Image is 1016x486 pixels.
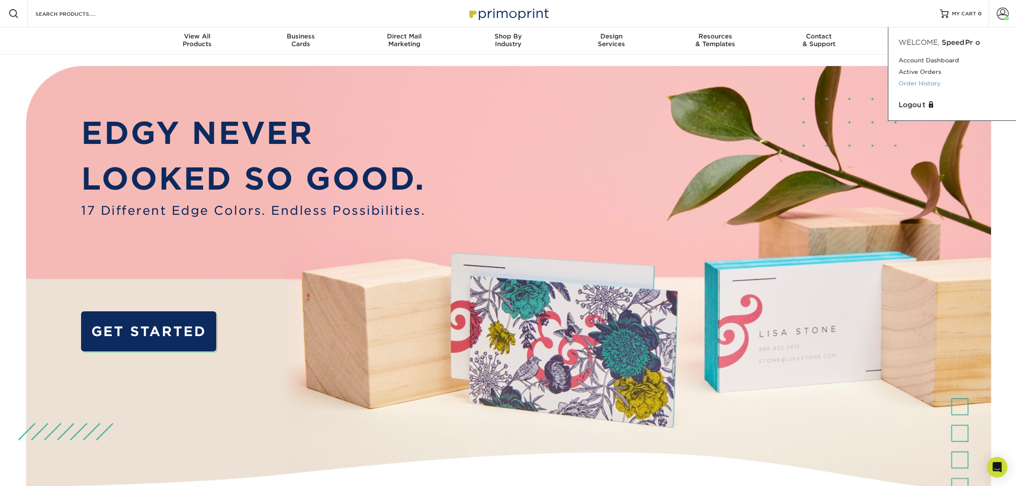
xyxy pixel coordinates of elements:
[146,32,249,48] div: Products
[664,32,767,48] div: & Templates
[987,457,1007,477] div: Open Intercom Messenger
[249,32,352,48] div: Cards
[249,27,352,55] a: BusinessCards
[899,100,1006,110] a: Logout
[899,66,1006,78] a: Active Orders
[560,32,664,48] div: Services
[664,32,767,40] span: Resources
[456,27,560,55] a: Shop ByIndustry
[352,27,456,55] a: Direct MailMarketing
[81,202,425,220] span: 17 Different Edge Colors. Endless Possibilities.
[466,4,551,23] img: Primoprint
[352,32,456,48] div: Marketing
[767,27,871,55] a: Contact& Support
[560,27,664,55] a: DesignServices
[899,55,1006,66] a: Account Dashboard
[952,10,976,18] span: MY CART
[81,311,216,351] a: GET STARTED
[456,32,560,40] span: Shop By
[664,27,767,55] a: Resources& Templates
[146,27,249,55] a: View AllProducts
[456,32,560,48] div: Industry
[81,110,425,156] p: EDGY NEVER
[352,32,456,40] span: Direct Mail
[978,11,982,17] span: 0
[81,156,425,202] p: LOOKED SO GOOD.
[35,9,118,19] input: SEARCH PRODUCTS.....
[146,32,249,40] span: View All
[249,32,352,40] span: Business
[560,32,664,40] span: Design
[942,38,980,47] span: SpeedPro
[899,38,940,47] span: Welcome,
[767,32,871,40] span: Contact
[767,32,871,48] div: & Support
[899,78,1006,89] a: Order History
